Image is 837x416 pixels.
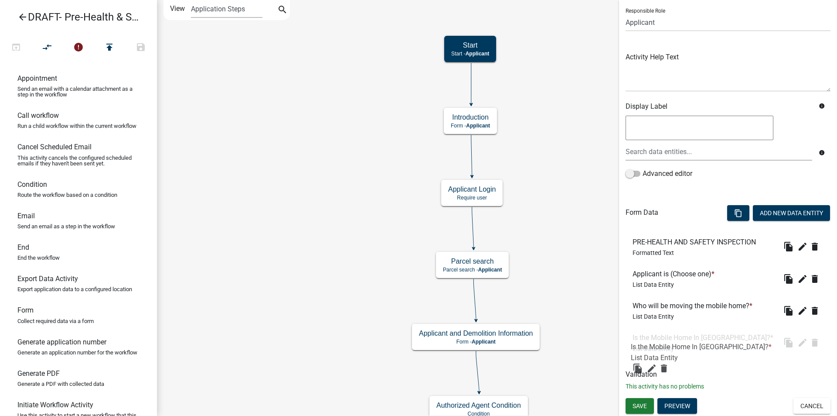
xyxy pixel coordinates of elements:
[783,274,794,284] i: file_copy
[136,42,146,54] i: save
[17,275,78,283] h6: Export Data Activity
[17,243,29,251] h6: End
[782,240,796,254] button: file_copy
[436,401,521,409] h5: Authorized Agent Condition
[819,103,825,109] i: info
[104,42,115,54] i: publish
[17,286,132,292] p: Export application data to a configured location
[466,51,490,57] span: Applicant
[17,86,139,97] p: Send an email with a calendar attachment as a step in the workflow
[727,205,749,221] button: content_copy
[448,195,496,201] p: Require user
[810,336,823,350] wm-modal-confirm: Delete
[796,272,810,286] button: edit
[633,238,759,246] h6: PRE-HEALTH AND SAFETY INSPECTION
[478,267,502,273] span: Applicant
[796,304,810,318] button: edit
[17,192,117,198] p: Route the workflow based on a condition
[17,111,59,120] h6: Call workflow
[633,402,647,409] span: Save
[810,240,823,254] button: delete
[626,168,692,179] label: Advanced editor
[819,150,825,156] i: info
[810,304,823,318] button: delete
[472,339,496,345] span: Applicant
[73,42,84,54] i: error
[466,123,490,129] span: Applicant
[797,306,808,316] i: edit
[7,7,143,27] a: DRAFT- Pre-Health & Safety Inspection
[626,398,654,414] button: Save
[727,210,749,217] wm-modal-confirm: Bulk Actions
[443,257,502,265] h5: Parcel search
[63,38,94,57] button: 3 problems in this workflow
[17,369,60,378] h6: Generate PDF
[626,370,830,378] h6: Validation
[797,241,808,252] i: edit
[17,143,92,151] h6: Cancel Scheduled Email
[633,333,777,342] h6: Is the Mobile Home In [GEOGRAPHIC_DATA]?
[17,338,106,346] h6: Generate application number
[626,382,830,391] p: This activity has no problems
[810,274,820,284] i: delete
[17,123,136,129] p: Run a child workflow within the current workflow
[276,3,289,17] button: search
[797,274,808,284] i: edit
[657,398,697,414] button: Preview
[451,51,489,57] p: Start -
[42,42,53,54] i: compare_arrows
[448,185,496,193] h5: Applicant Login
[782,336,796,350] button: file_copy
[0,38,32,57] button: Test Workflow
[633,345,674,352] span: List Data Entity
[419,339,533,345] p: Form -
[626,143,812,161] input: Search data entities...
[31,38,63,57] button: Auto Layout
[810,241,820,252] i: delete
[633,270,718,278] h6: Applicant is (Choose one)
[797,337,808,348] i: edit
[11,42,21,54] i: open_in_browser
[17,223,115,229] p: Send an email as a step in the workflow
[810,272,823,286] wm-modal-confirm: Delete
[0,38,157,59] div: Workflow actions
[17,401,93,409] h6: Initiate Workflow Activity
[753,205,830,221] button: Add New Data Entity
[17,212,35,220] h6: Email
[783,241,794,252] i: file_copy
[734,209,742,217] i: content_copy
[793,398,830,414] button: Cancel
[633,281,674,288] span: List Data Entity
[796,336,810,350] button: edit
[17,74,57,83] h6: Appointment
[810,240,823,254] wm-modal-confirm: Delete
[782,272,796,286] button: file_copy
[782,304,796,318] button: file_copy
[17,180,47,189] h6: Condition
[443,267,502,273] p: Parcel search -
[810,304,823,318] wm-modal-confirm: Delete
[626,208,658,217] h6: Form Data
[451,113,490,121] h5: Introduction
[17,155,139,166] p: This activity cancels the configured scheduled emails if they haven't been sent yet.
[783,337,794,348] i: file_copy
[810,336,823,350] button: delete
[451,41,489,49] h5: Start
[17,381,104,387] p: Generate a PDF with collected data
[810,272,823,286] button: delete
[633,302,756,310] h6: Who will be moving the mobile home?
[633,313,674,320] span: List Data Entity
[451,123,490,129] p: Form -
[783,306,794,316] i: file_copy
[810,337,820,348] i: delete
[17,306,34,314] h6: Form
[17,12,28,24] i: arrow_back
[94,38,125,57] button: Publish
[277,4,288,17] i: search
[17,255,60,261] p: End the workflow
[810,306,820,316] i: delete
[17,318,94,324] p: Collect required data via a form
[125,38,157,57] button: Save
[796,240,810,254] button: edit
[626,102,812,110] h6: Display Label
